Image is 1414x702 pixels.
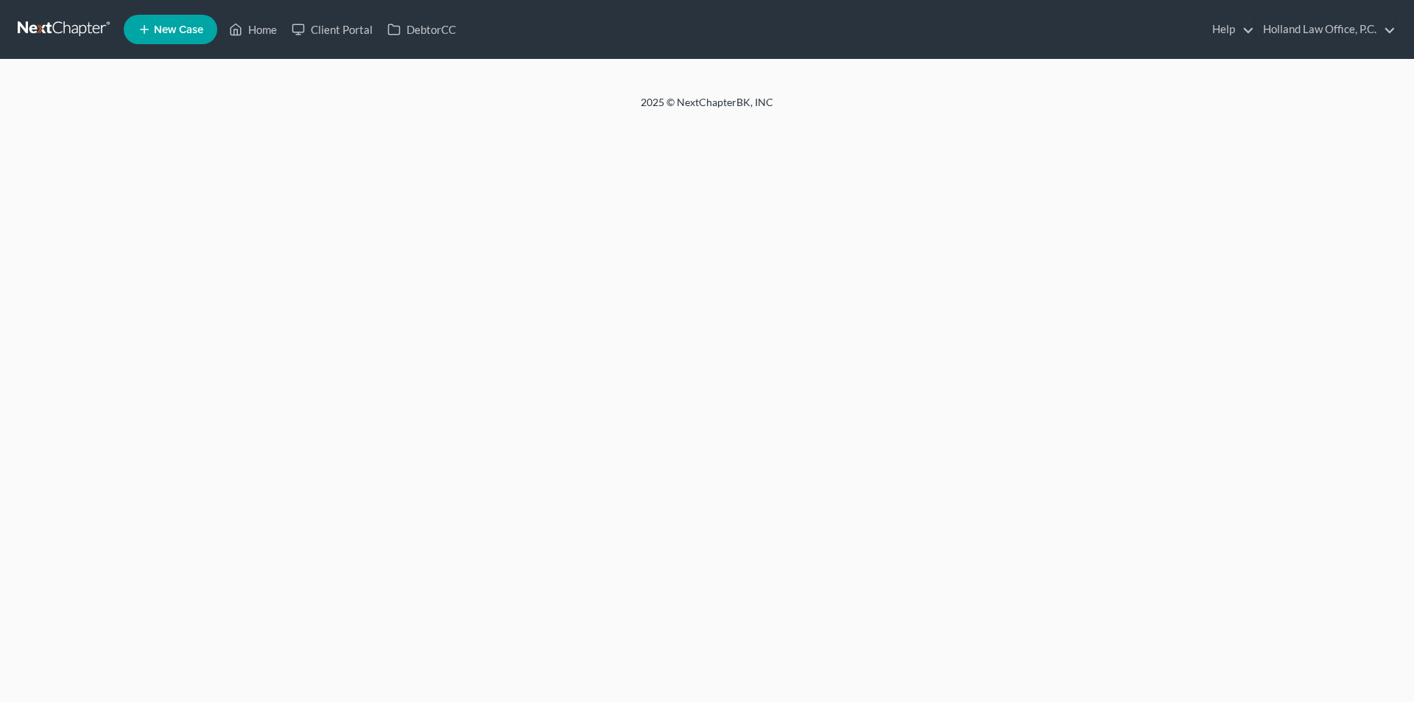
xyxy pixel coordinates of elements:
[287,95,1127,122] div: 2025 © NextChapterBK, INC
[1256,16,1396,43] a: Holland Law Office, P.C.
[380,16,463,43] a: DebtorCC
[222,16,284,43] a: Home
[124,15,217,44] new-legal-case-button: New Case
[1205,16,1254,43] a: Help
[284,16,380,43] a: Client Portal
